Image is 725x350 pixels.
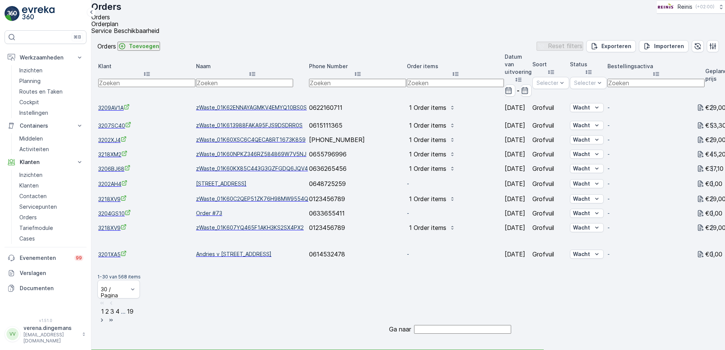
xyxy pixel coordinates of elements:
[5,6,20,21] img: logo
[129,42,159,50] p: Toevoegen
[695,4,714,10] p: ( +02:00 )
[110,308,114,316] span: 3
[607,195,705,203] p: -
[407,148,458,160] button: 1 Order items
[16,170,86,180] a: Inzichten
[19,88,63,95] p: Routes en Taken
[98,224,195,232] span: 3218XV9
[19,145,49,153] p: Activiteiten
[5,50,86,65] button: Werkzaamheden
[196,224,308,231] span: zWaste_01K607YQ465F1AKH3KS2SX4PX2
[16,65,86,76] a: Inzichten
[570,135,604,144] button: Wacht
[407,102,458,113] button: 1 Order items
[407,209,504,217] p: -
[607,150,705,158] p: -
[309,122,406,129] p: 0615111365
[607,136,705,144] p: -
[505,192,532,206] td: [DATE]
[20,269,83,277] p: Verslagen
[570,103,604,112] button: Wacht
[570,223,604,232] button: Wacht
[607,224,705,231] p: -
[19,135,43,142] p: Middelen
[98,180,195,188] a: 3202AH4
[573,180,590,187] p: Wacht
[98,250,195,258] span: 3201XA5
[22,6,55,21] img: logo_light-DOdMpM7g.png
[573,136,590,144] p: Wacht
[196,165,308,172] span: zWaste_01K60KX85C443G3GZFGDQ6JQV4
[570,250,604,259] button: Wacht
[101,308,104,316] span: 1
[98,79,195,87] input: Zoeken
[16,108,86,118] a: Instellingen
[309,104,406,111] p: 0622160711
[5,118,86,133] button: Containers
[532,195,569,202] p: Grofvuil
[16,180,86,191] a: Klanten
[196,150,308,158] a: zWaste_01K60NPKZ346RZ584869W7V5NJ
[607,209,705,217] p: -
[407,163,458,174] button: 1 Order items
[19,214,37,221] p: Orders
[98,104,195,112] a: 3209AV1A
[607,165,705,172] p: -
[407,250,504,258] p: -
[532,104,569,111] p: Grofvuil
[5,250,86,266] a: Evenementen99
[548,42,582,49] p: Reset filters
[505,97,532,118] td: [DATE]
[309,210,406,217] p: 0633655411
[607,79,705,87] input: Zoeken
[407,180,504,187] p: -
[16,191,86,202] a: Contacten
[5,266,86,281] a: Verslagen
[409,104,446,111] p: 1 Order items
[532,251,569,258] p: Grofvuil
[573,104,590,111] p: Wacht
[19,203,57,211] p: Servicepunten
[505,162,532,175] td: [DATE]
[19,224,53,232] p: Tariefmodule
[19,235,35,242] p: Cases
[309,151,406,158] p: 0655796996
[505,133,532,147] td: [DATE]
[505,53,532,76] p: Datum van uitvoering
[407,134,458,145] button: 1 Order items
[97,274,141,280] p: 1-30 van 568 items
[407,222,458,233] button: 1 Order items
[570,61,607,68] p: Status
[409,224,446,231] p: 1 Order items
[20,284,83,292] p: Documenten
[573,195,590,203] p: Wacht
[118,42,160,51] button: Toevoegen
[196,250,308,258] a: Andries v Bronckhorstlaan 5
[98,195,195,203] a: 3218XV9
[409,151,446,158] p: 1 Order items
[407,193,458,205] button: 1 Order items
[573,224,590,231] p: Wacht
[5,324,86,344] button: VVverena.dingemans[EMAIL_ADDRESS][DOMAIN_NAME]
[97,43,116,50] p: Orders
[91,1,121,13] p: Orders
[98,209,195,217] a: 3204GS10
[5,281,86,296] a: Documenten
[105,308,109,316] span: 2
[196,136,308,144] a: zWaste_01K60XSC6C4QECA8RT1673K859
[16,76,86,86] a: Planning
[16,133,86,144] a: Middelen
[537,42,583,51] button: Reset filters
[573,165,590,172] p: Wacht
[19,98,39,106] p: Cockpit
[98,165,195,173] span: 3206BJ68
[5,318,86,323] span: v 1.51.0
[657,3,675,11] img: Reinis-Logo-Vrijstaand_Tekengebied-1-copy2_aBO4n7j.png
[98,122,195,130] span: 3207SC40
[532,151,569,158] p: Grofvuil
